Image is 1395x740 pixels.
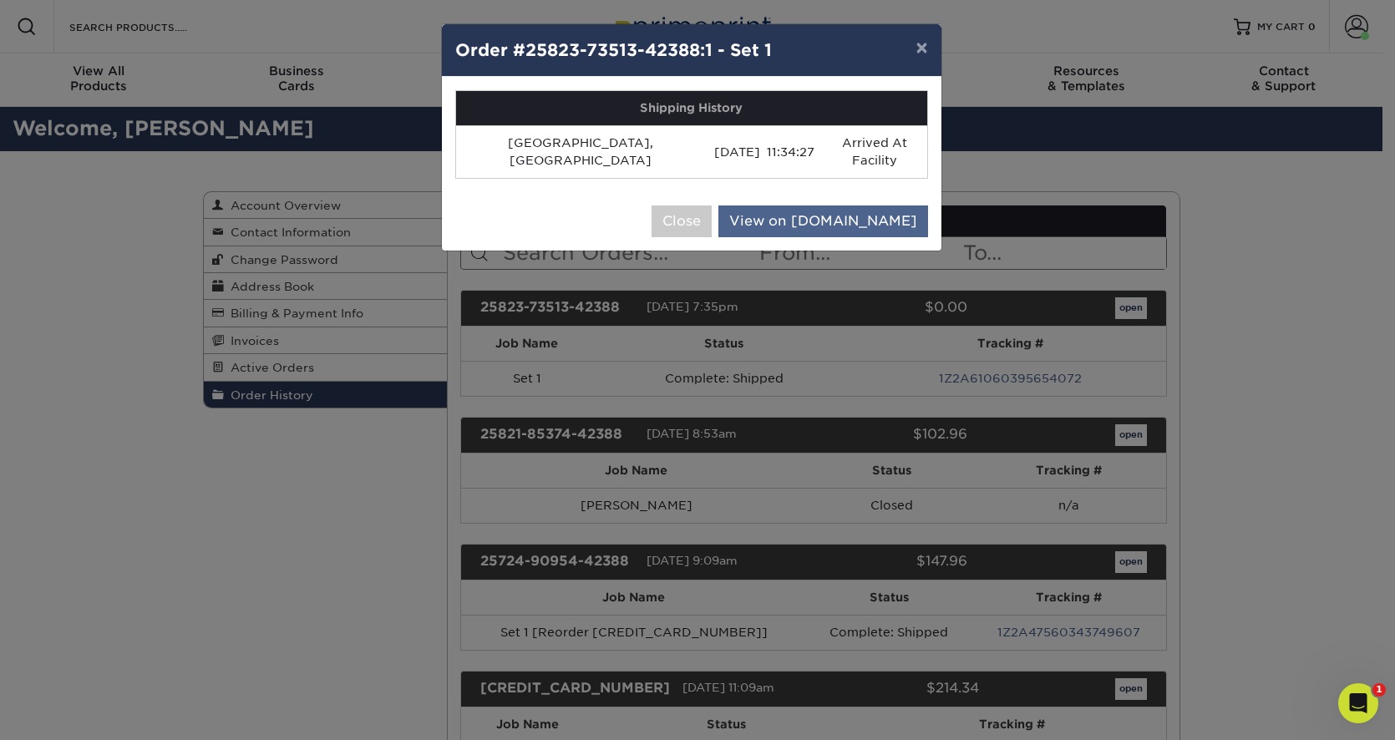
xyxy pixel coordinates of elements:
[718,205,928,237] a: View on [DOMAIN_NAME]
[1338,683,1378,723] iframe: Intercom live chat
[456,125,706,178] td: [GEOGRAPHIC_DATA], [GEOGRAPHIC_DATA]
[1372,683,1386,697] span: 1
[902,24,941,71] button: ×
[652,205,712,237] button: Close
[823,125,927,178] td: Arrived At Facility
[706,125,823,178] td: [DATE] 11:34:27
[455,38,928,63] h4: Order #25823-73513-42388:1 - Set 1
[456,91,927,125] th: Shipping History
